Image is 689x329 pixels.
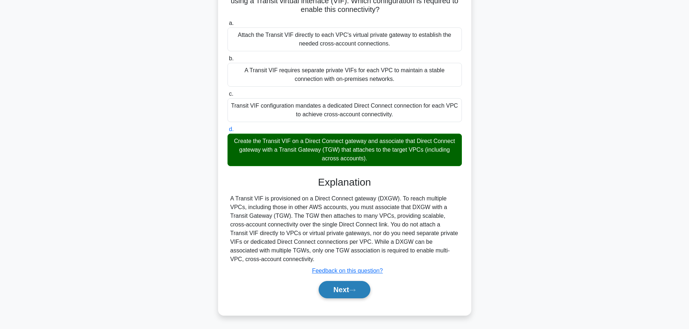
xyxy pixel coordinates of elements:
div: Create the Transit VIF on a Direct Connect gateway and associate that Direct Connect gateway with... [227,134,462,166]
span: b. [229,55,234,61]
span: c. [229,91,233,97]
div: A Transit VIF is provisioned on a Direct Connect gateway (DXGW). To reach multiple VPCs, includin... [230,194,459,264]
h3: Explanation [232,176,458,189]
div: Transit VIF configuration mandates a dedicated Direct Connect connection for each VPC to achieve ... [227,98,462,122]
div: Attach the Transit VIF directly to each VPC's virtual private gateway to establish the needed cro... [227,27,462,51]
span: d. [229,126,234,132]
button: Next [319,281,370,298]
a: Feedback on this question? [312,268,383,274]
span: a. [229,20,234,26]
div: A Transit VIF requires separate private VIFs for each VPC to maintain a stable connection with on... [227,63,462,87]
